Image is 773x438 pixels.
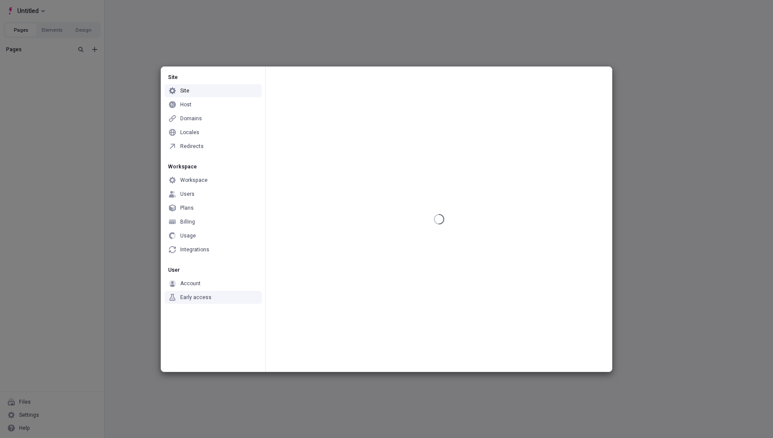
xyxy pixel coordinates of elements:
[180,177,208,184] div: Workspace
[165,267,262,273] div: User
[180,294,211,301] div: Early access
[180,191,195,198] div: Users
[180,232,196,239] div: Usage
[165,74,262,81] div: Site
[180,246,209,253] div: Integrations
[180,218,195,225] div: Billing
[180,129,199,136] div: Locales
[180,280,201,287] div: Account
[180,143,204,150] div: Redirects
[180,204,194,211] div: Plans
[180,87,189,94] div: Site
[180,101,192,108] div: Host
[165,163,262,170] div: Workspace
[180,115,202,122] div: Domains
